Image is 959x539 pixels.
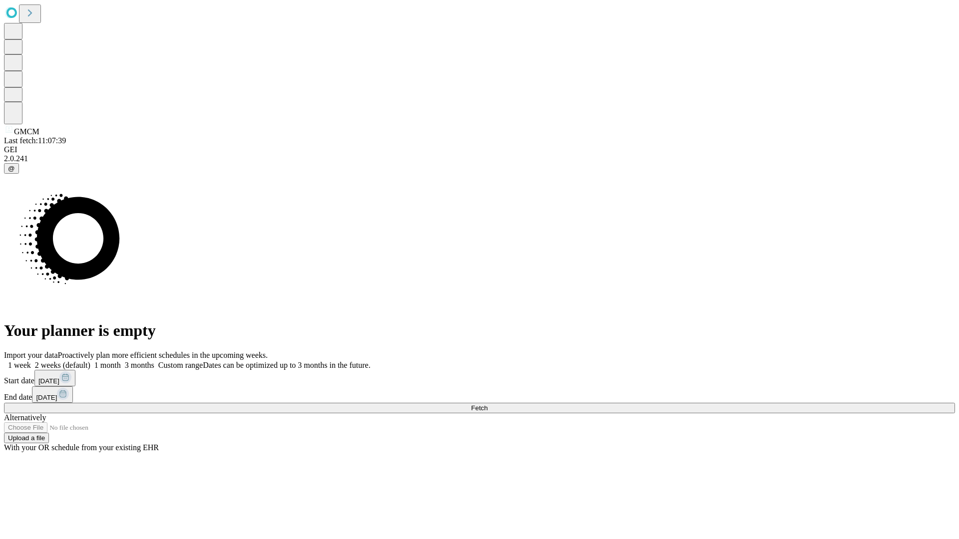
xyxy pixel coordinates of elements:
[4,433,49,443] button: Upload a file
[14,127,39,136] span: GMCM
[4,351,58,359] span: Import your data
[36,394,57,401] span: [DATE]
[38,377,59,385] span: [DATE]
[8,165,15,172] span: @
[4,154,955,163] div: 2.0.241
[4,386,955,403] div: End date
[94,361,121,369] span: 1 month
[58,351,268,359] span: Proactively plan more efficient schedules in the upcoming weeks.
[34,370,75,386] button: [DATE]
[8,361,31,369] span: 1 week
[35,361,90,369] span: 2 weeks (default)
[203,361,370,369] span: Dates can be optimized up to 3 months in the future.
[32,386,73,403] button: [DATE]
[4,370,955,386] div: Start date
[4,163,19,174] button: @
[125,361,154,369] span: 3 months
[4,136,66,145] span: Last fetch: 11:07:39
[4,413,46,422] span: Alternatively
[4,403,955,413] button: Fetch
[4,443,159,452] span: With your OR schedule from your existing EHR
[158,361,203,369] span: Custom range
[4,145,955,154] div: GEI
[471,404,487,412] span: Fetch
[4,321,955,340] h1: Your planner is empty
